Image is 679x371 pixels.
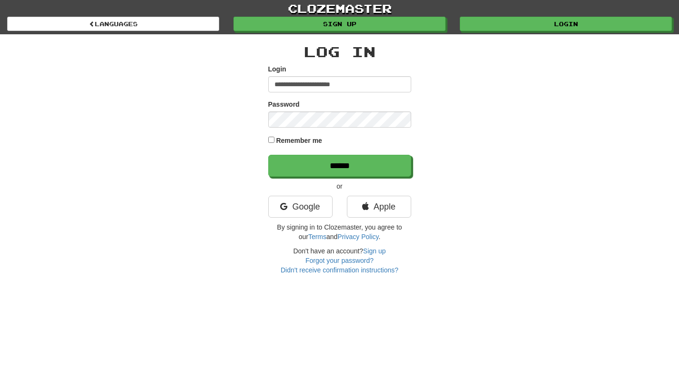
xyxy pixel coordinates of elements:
[268,64,286,74] label: Login
[337,233,378,241] a: Privacy Policy
[233,17,446,31] a: Sign up
[308,233,326,241] a: Terms
[268,44,411,60] h2: Log In
[363,247,385,255] a: Sign up
[268,246,411,275] div: Don't have an account?
[268,181,411,191] p: or
[305,257,374,264] a: Forgot your password?
[276,136,322,145] label: Remember me
[460,17,672,31] a: Login
[347,196,411,218] a: Apple
[7,17,219,31] a: Languages
[268,222,411,241] p: By signing in to Clozemaster, you agree to our and .
[268,196,333,218] a: Google
[281,266,398,274] a: Didn't receive confirmation instructions?
[268,100,300,109] label: Password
